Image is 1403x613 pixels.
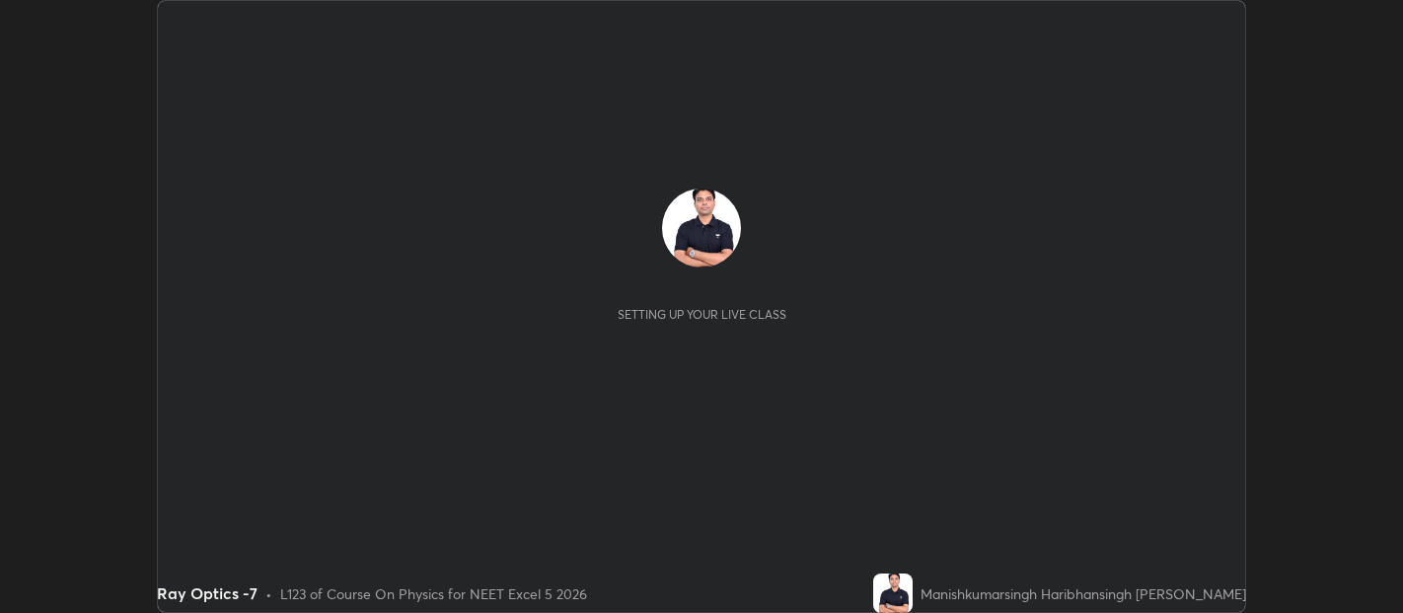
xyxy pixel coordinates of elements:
div: L123 of Course On Physics for NEET Excel 5 2026 [280,583,587,604]
div: • [265,583,272,604]
img: b9b8c977c0ad43fea1605c3bc145410e.jpg [873,574,913,613]
div: Manishkumarsingh Haribhansingh [PERSON_NAME] [921,583,1246,604]
div: Setting up your live class [618,307,786,322]
img: b9b8c977c0ad43fea1605c3bc145410e.jpg [662,189,741,268]
div: Ray Optics -7 [157,581,258,605]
